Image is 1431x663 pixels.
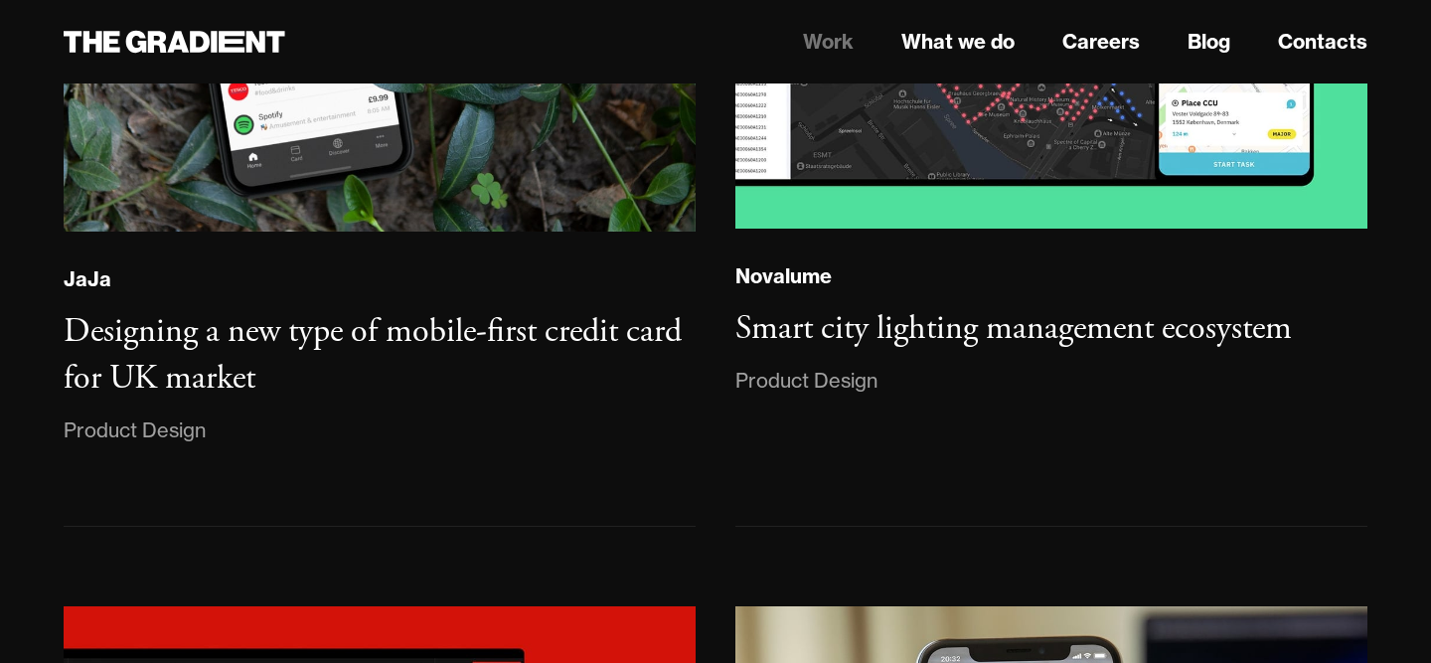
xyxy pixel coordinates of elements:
[1278,27,1367,57] a: Contacts
[64,266,111,292] div: JaJa
[735,307,1292,350] h3: Smart city lighting management ecosystem
[735,263,832,289] div: Novalume
[1062,27,1140,57] a: Careers
[64,310,682,401] h3: Designing a new type of mobile-first credit card for UK market
[64,414,206,446] div: Product Design
[735,365,877,397] div: Product Design
[803,27,854,57] a: Work
[901,27,1015,57] a: What we do
[1188,27,1230,57] a: Blog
